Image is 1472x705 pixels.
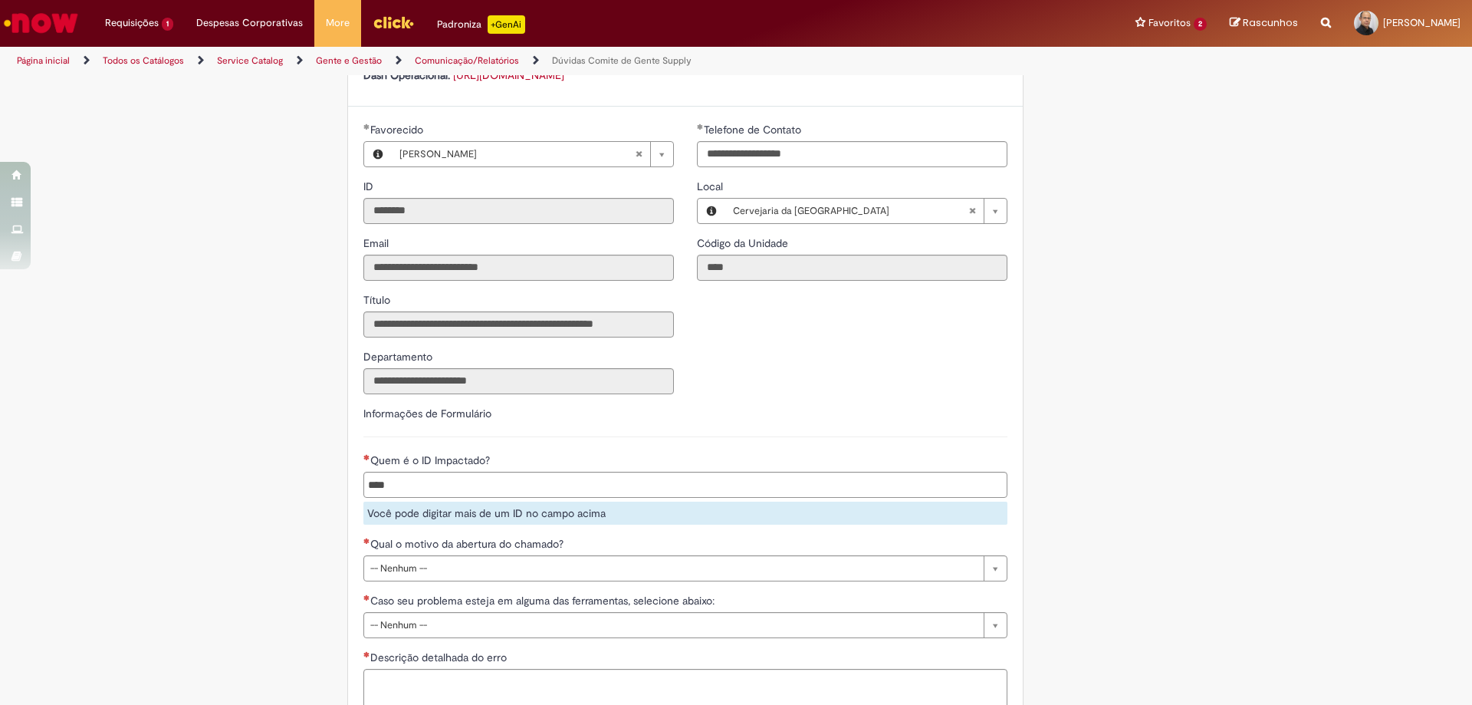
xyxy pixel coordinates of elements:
[363,651,370,657] span: Necessários
[697,236,791,250] span: Somente leitura - Código da Unidade
[488,15,525,34] p: +GenAi
[316,54,382,67] a: Gente e Gestão
[697,255,1007,281] input: Código da Unidade
[2,8,80,38] img: ServiceNow
[363,255,674,281] input: Email
[363,293,393,307] span: Somente leitura - Título
[1230,16,1298,31] a: Rascunhos
[196,15,303,31] span: Despesas Corporativas
[1383,16,1460,29] span: [PERSON_NAME]
[363,454,370,460] span: Necessários
[370,556,976,581] span: -- Nenhum --
[363,179,376,194] label: Somente leitura - ID
[961,199,984,223] abbr: Limpar campo Local
[552,54,692,67] a: Dúvidas Comite de Gente Supply
[363,368,674,394] input: Departamento
[1243,15,1298,30] span: Rascunhos
[363,236,392,251] label: Somente leitura - Email
[373,11,414,34] img: click_logo_yellow_360x200.png
[162,18,173,31] span: 1
[1148,15,1191,31] span: Favoritos
[370,453,493,467] span: Quem é o ID Impactado?
[363,595,370,601] span: Necessários
[1194,18,1207,31] span: 2
[363,350,435,364] span: Somente leitura - Departamento
[697,236,791,251] label: Somente leitura - Código da Unidade
[399,142,635,166] span: [PERSON_NAME]
[11,47,970,75] ul: Trilhas de página
[453,68,564,82] a: [URL][DOMAIN_NAME]
[392,142,673,166] a: [PERSON_NAME]Limpar campo Favorecido
[326,15,350,31] span: More
[363,198,674,224] input: ID
[697,141,1007,167] input: Telefone de Contato
[103,54,184,67] a: Todos os Catálogos
[363,311,674,338] input: Título
[364,142,392,166] button: Favorecido, Visualizar este registro Januario Carvalho De Souza
[363,407,491,420] label: Informações de Formulário
[725,199,1007,223] a: Cervejaria da [GEOGRAPHIC_DATA]Limpar campo Local
[370,613,976,637] span: -- Nenhum --
[370,594,718,608] span: Caso seu problema esteja em alguma das ferramentas, selecione abaixo:
[363,180,376,193] span: Somente leitura - ID
[363,292,393,308] label: Somente leitura - Título
[363,68,450,82] strong: Dash Operacional:
[370,537,567,551] span: Qual o motivo da abertura do chamado?
[370,651,510,664] span: Descrição detalhada do erro
[363,538,370,544] span: Necessários
[217,54,283,67] a: Service Catalog
[363,502,1007,525] div: Você pode digitar mais de um ID no campo acima
[415,54,519,67] a: Comunicação/Relatórios
[363,349,435,364] label: Somente leitura - Departamento
[17,54,70,67] a: Página inicial
[363,124,370,130] span: Obrigatório Preenchido
[704,123,804,137] span: Telefone de Contato
[697,124,704,130] span: Obrigatório Preenchido
[363,236,392,250] span: Somente leitura - Email
[698,199,725,223] button: Local, Visualizar este registro Cervejaria da Bahia
[627,142,650,166] abbr: Limpar campo Favorecido
[105,15,159,31] span: Requisições
[437,15,525,34] div: Padroniza
[370,123,426,137] span: Favorecido, Januario Carvalho De Souza
[733,199,968,223] span: Cervejaria da [GEOGRAPHIC_DATA]
[697,180,726,193] span: Local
